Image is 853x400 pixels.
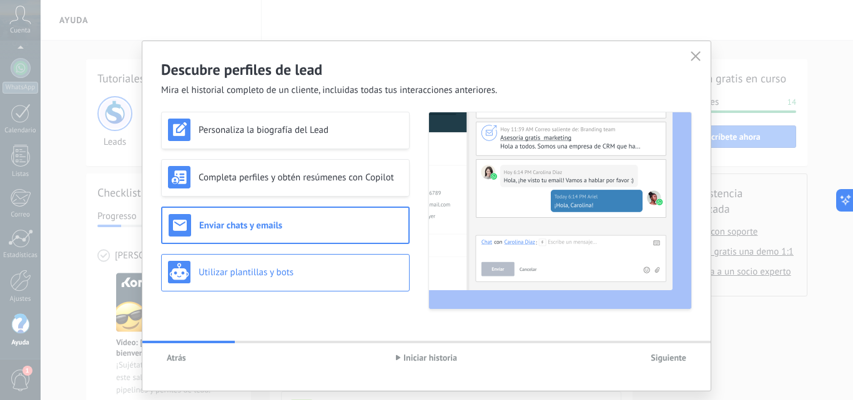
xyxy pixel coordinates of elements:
span: Siguiente [651,353,686,362]
h3: Utilizar plantillas y bots [199,266,403,278]
span: Mira el historial completo de un cliente, incluidas todas tus interacciones anteriores. [161,84,497,97]
span: Atrás [167,353,186,362]
button: Atrás [161,348,192,367]
span: Iniciar historia [403,353,457,362]
h3: Personaliza la biografía del Lead [199,124,403,136]
h3: Enviar chats y emails [199,220,402,232]
button: Siguiente [645,348,692,367]
h3: Completa perfiles y obtén resúmenes con Copilot [199,172,403,183]
button: Iniciar historia [390,348,463,367]
h2: Descubre perfiles de lead [161,60,692,79]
